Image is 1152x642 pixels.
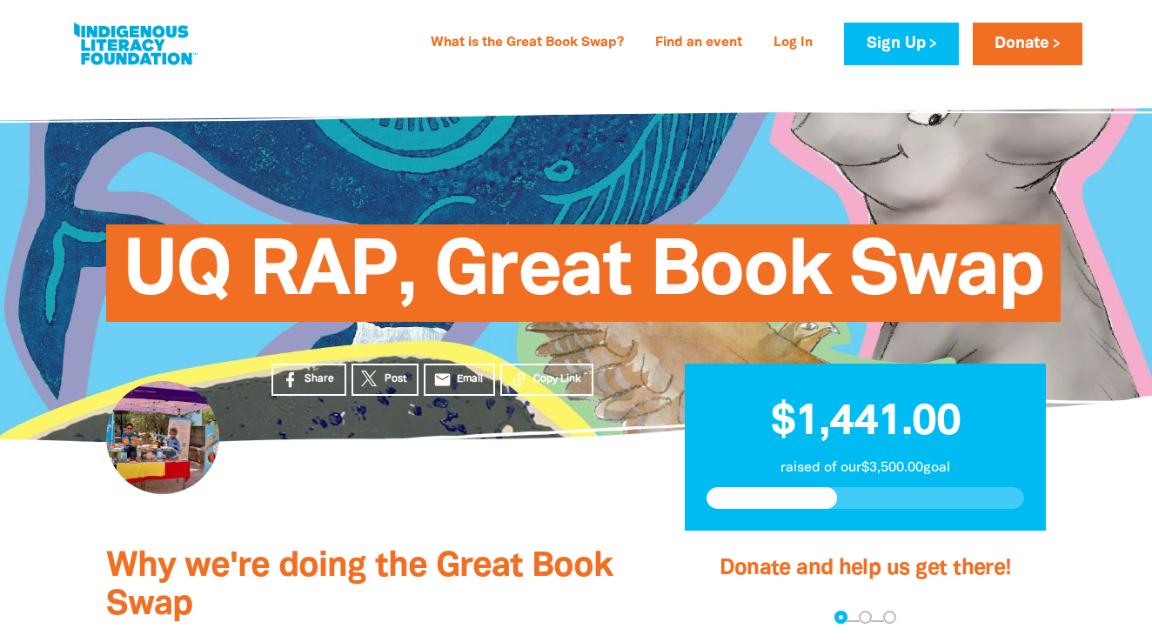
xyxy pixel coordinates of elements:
a: Post [352,364,419,396]
a: emailEmail [424,364,495,396]
button: Navigate to step 1 of 3 to enter your donation amount [834,611,847,624]
span: Copy Link [533,371,581,387]
span: Donate and help us get there! [720,558,1012,578]
a: What is the Great Book Swap? [420,30,634,57]
button: Copy Link [500,364,593,396]
a: Sign Up [844,23,958,65]
span: Share [305,371,334,387]
button: Navigate to step 2 of 3 to enter your details [859,611,872,624]
i: email [433,371,452,389]
span: $1,441.00 [771,403,961,443]
a: Find an event [645,30,753,57]
p: raised of our $3,500.00 goal [707,458,1024,478]
button: Navigate to step 3 of 3 to enter your payment details [883,611,896,624]
a: Donate [973,23,1082,65]
span: Email [457,371,483,387]
a: Share [271,364,346,396]
span: Why we're doing the Great Book Swap [106,551,613,621]
span: UQ RAP, Great Book Swap [124,237,1043,322]
span: Post [385,371,406,387]
a: Log In [763,30,823,57]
